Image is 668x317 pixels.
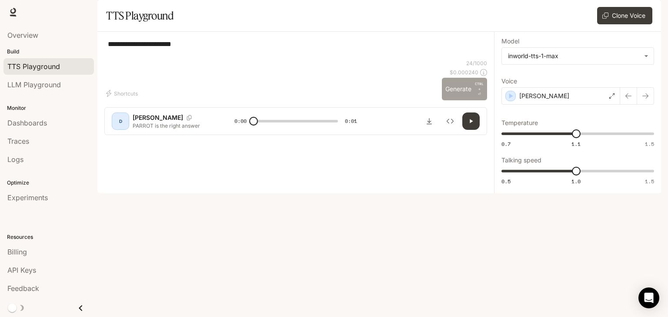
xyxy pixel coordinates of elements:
[571,140,581,148] span: 1.1
[234,117,247,125] span: 0:00
[501,140,511,148] span: 0.7
[475,81,484,97] p: ⏎
[502,48,654,64] div: inworld-tts-1-max
[645,140,654,148] span: 1.5
[519,92,569,100] p: [PERSON_NAME]
[645,178,654,185] span: 1.5
[597,7,652,24] button: Clone Voice
[114,114,127,128] div: D
[501,178,511,185] span: 0.5
[466,59,487,67] p: 24 / 1000
[501,120,538,126] p: Temperature
[501,78,517,84] p: Voice
[501,38,519,44] p: Model
[106,7,174,24] h1: TTS Playground
[421,112,438,130] button: Download audio
[345,117,357,125] span: 0:01
[441,112,459,130] button: Inspect
[638,287,659,308] div: Open Intercom Messenger
[133,113,183,122] p: [PERSON_NAME]
[104,86,141,100] button: Shortcuts
[442,78,487,100] button: GenerateCTRL +⏎
[450,69,478,76] p: $ 0.000240
[571,178,581,185] span: 1.0
[508,52,640,60] div: inworld-tts-1-max
[133,122,214,129] p: PARROT is the right answer
[183,115,195,120] button: Copy Voice ID
[475,81,484,92] p: CTRL +
[501,157,541,163] p: Talking speed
